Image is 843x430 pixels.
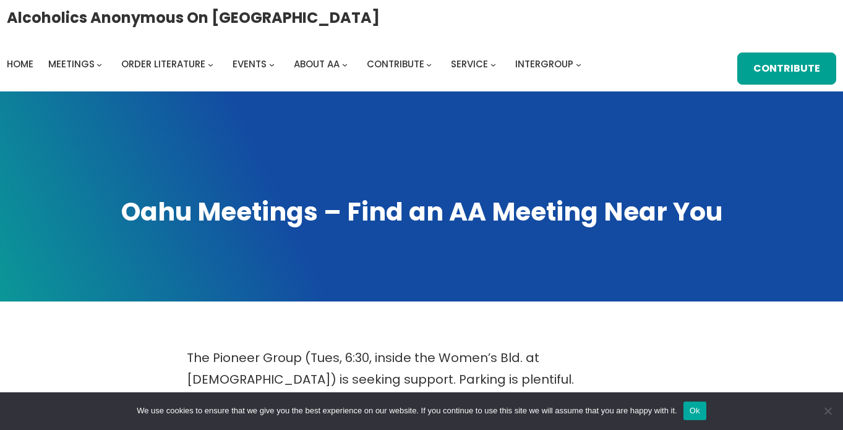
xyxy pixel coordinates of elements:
span: No [821,405,834,417]
span: Meetings [48,57,95,70]
a: Service [451,56,488,73]
span: Events [233,57,267,70]
span: About AA [294,57,340,70]
span: We use cookies to ensure that we give you the best experience on our website. If you continue to ... [137,405,677,417]
button: Meetings submenu [96,61,102,67]
span: Service [451,57,488,70]
span: Order Literature [121,57,205,70]
h1: Oahu Meetings – Find an AA Meeting Near You [12,195,831,229]
a: Contribute [737,53,836,85]
span: Intergroup [515,57,573,70]
span: Contribute [367,57,424,70]
p: The Pioneer Group (Tues, 6:30, inside the Women’s Bld. at [DEMOGRAPHIC_DATA]) is seeking support.... [187,347,657,390]
a: Home [7,56,33,73]
nav: Intergroup [7,56,586,73]
a: About AA [294,56,340,73]
button: Intergroup submenu [576,61,581,67]
button: Ok [683,402,706,420]
button: Events submenu [269,61,275,67]
button: Service submenu [490,61,496,67]
button: About AA submenu [342,61,348,67]
a: Intergroup [515,56,573,73]
button: Contribute submenu [426,61,432,67]
a: Events [233,56,267,73]
span: Home [7,57,33,70]
a: Alcoholics Anonymous on [GEOGRAPHIC_DATA] [7,4,380,31]
a: Contribute [367,56,424,73]
button: Order Literature submenu [208,61,213,67]
a: Meetings [48,56,95,73]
